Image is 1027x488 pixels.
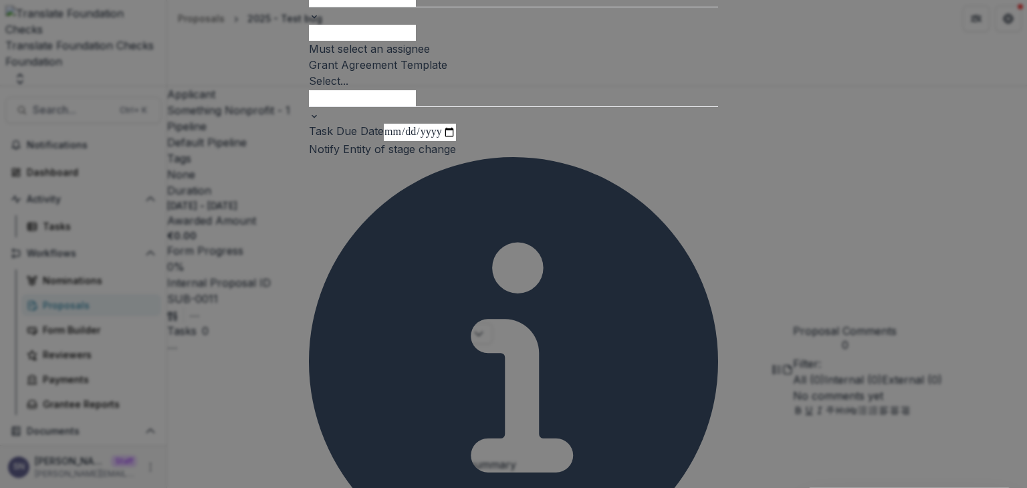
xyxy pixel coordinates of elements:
[309,57,447,73] label: Grant Agreement Template
[309,142,456,156] label: Notify Entity of stage change
[309,41,718,57] div: Must select an assignee
[309,124,384,138] label: Task Due Date
[309,73,718,89] div: Select...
